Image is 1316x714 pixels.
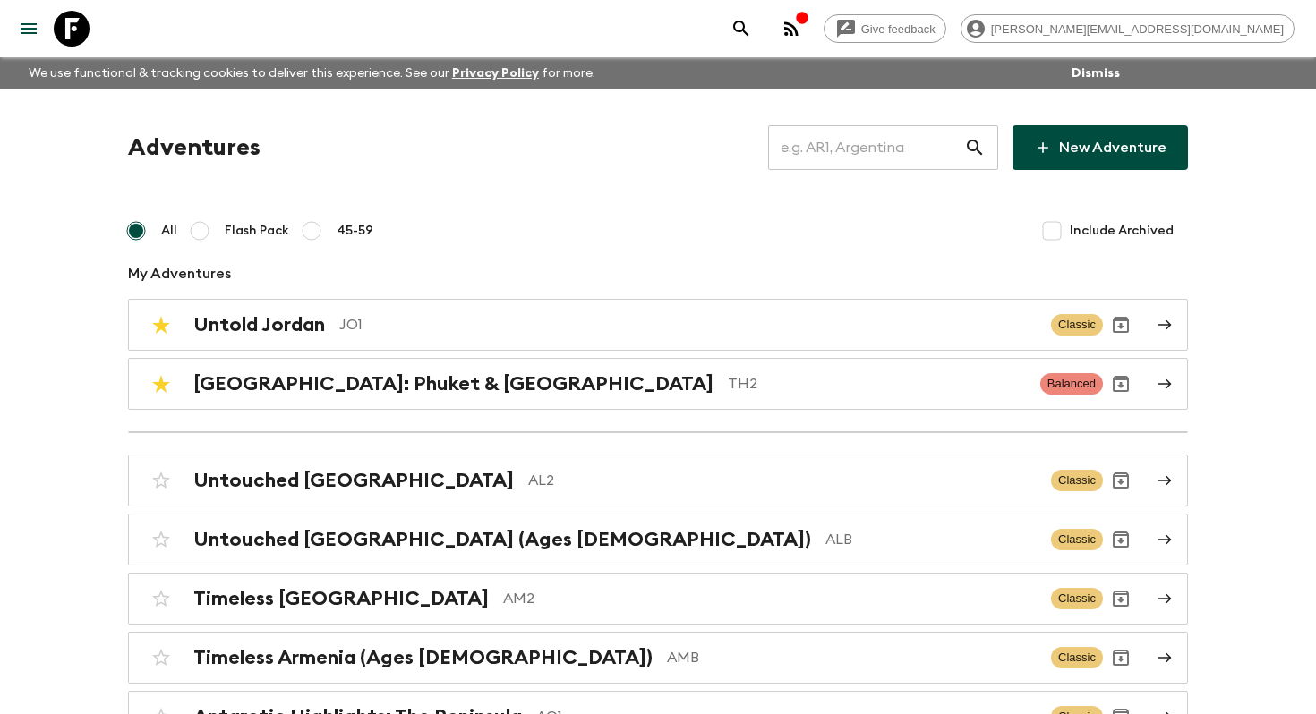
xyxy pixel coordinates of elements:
p: JO1 [339,314,1037,336]
p: AMB [667,647,1037,668]
span: Classic [1051,314,1103,336]
a: Give feedback [824,14,946,43]
span: Give feedback [851,22,945,36]
input: e.g. AR1, Argentina [768,123,964,173]
button: search adventures [723,11,759,47]
p: TH2 [728,373,1026,395]
button: Archive [1103,522,1139,557]
p: AM2 [503,588,1037,609]
button: menu [11,11,47,47]
span: 45-59 [337,222,373,240]
button: Archive [1103,307,1139,343]
p: My Adventures [128,263,1188,285]
p: We use functional & tracking cookies to deliver this experience. See our for more. [21,57,602,89]
a: Timeless [GEOGRAPHIC_DATA]AM2ClassicArchive [128,573,1188,625]
span: Classic [1051,588,1103,609]
span: Classic [1051,470,1103,491]
h2: Timeless Armenia (Ages [DEMOGRAPHIC_DATA]) [193,646,653,669]
h2: Untold Jordan [193,313,325,336]
h2: Untouched [GEOGRAPHIC_DATA] [193,469,514,492]
a: New Adventure [1013,125,1188,170]
span: Flash Pack [225,222,289,240]
span: Classic [1051,529,1103,550]
div: [PERSON_NAME][EMAIL_ADDRESS][DOMAIN_NAME] [961,14,1295,43]
p: AL2 [528,470,1037,491]
a: Untold JordanJO1ClassicArchive [128,299,1188,351]
button: Archive [1103,581,1139,616]
button: Dismiss [1067,61,1124,86]
h2: [GEOGRAPHIC_DATA]: Phuket & [GEOGRAPHIC_DATA] [193,372,714,395]
span: Balanced [1040,373,1103,395]
p: ALB [825,529,1037,550]
button: Archive [1103,463,1139,498]
h2: Untouched [GEOGRAPHIC_DATA] (Ages [DEMOGRAPHIC_DATA]) [193,528,811,551]
span: [PERSON_NAME][EMAIL_ADDRESS][DOMAIN_NAME] [981,22,1294,36]
a: Timeless Armenia (Ages [DEMOGRAPHIC_DATA])AMBClassicArchive [128,632,1188,684]
a: Untouched [GEOGRAPHIC_DATA] (Ages [DEMOGRAPHIC_DATA])ALBClassicArchive [128,514,1188,565]
a: Privacy Policy [452,67,539,80]
span: Classic [1051,647,1103,668]
h2: Timeless [GEOGRAPHIC_DATA] [193,587,489,610]
a: [GEOGRAPHIC_DATA]: Phuket & [GEOGRAPHIC_DATA]TH2BalancedArchive [128,358,1188,410]
button: Archive [1103,640,1139,676]
span: Include Archived [1070,222,1174,240]
span: All [161,222,177,240]
a: Untouched [GEOGRAPHIC_DATA]AL2ClassicArchive [128,455,1188,506]
button: Archive [1103,366,1139,402]
h1: Adventures [128,130,261,166]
